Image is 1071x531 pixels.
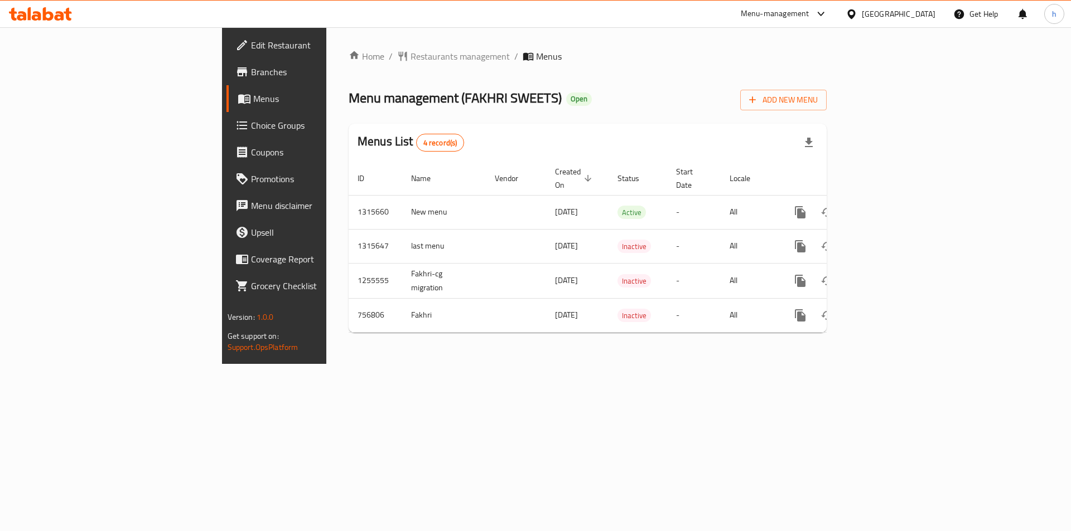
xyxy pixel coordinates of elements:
[617,206,646,219] span: Active
[555,273,578,288] span: [DATE]
[721,229,778,263] td: All
[226,139,401,165] a: Coupons
[495,172,533,185] span: Vendor
[251,65,392,79] span: Branches
[251,38,392,52] span: Edit Restaurant
[566,92,592,106] div: Open
[349,50,827,63] nav: breadcrumb
[814,233,841,260] button: Change Status
[228,329,279,343] span: Get support on:
[226,59,401,85] a: Branches
[555,204,578,219] span: [DATE]
[795,129,822,156] div: Export file
[402,263,486,298] td: Fakhri-cg migration
[226,192,401,219] a: Menu disclaimer
[226,112,401,139] a: Choice Groups
[228,340,298,354] a: Support.OpsPlatform
[226,165,401,192] a: Promotions
[251,199,392,212] span: Menu disclaimer
[566,94,592,104] span: Open
[749,93,818,107] span: Add New Menu
[555,308,578,322] span: [DATE]
[787,199,814,226] button: more
[555,238,578,253] span: [DATE]
[667,263,721,298] td: -
[862,8,935,20] div: [GEOGRAPHIC_DATA]
[667,229,721,263] td: -
[397,50,510,63] a: Restaurants management
[416,134,465,152] div: Total records count
[617,275,651,288] span: Inactive
[617,172,654,185] span: Status
[226,246,401,272] a: Coverage Report
[417,138,464,148] span: 4 record(s)
[555,165,595,192] span: Created On
[536,50,562,63] span: Menus
[617,240,651,253] span: Inactive
[617,274,651,288] div: Inactive
[402,195,486,229] td: New menu
[740,90,827,110] button: Add New Menu
[358,172,379,185] span: ID
[814,199,841,226] button: Change Status
[411,172,445,185] span: Name
[349,85,562,110] span: Menu management ( FAKHRI SWEETS )
[349,162,903,333] table: enhanced table
[814,302,841,329] button: Change Status
[402,229,486,263] td: last menu
[251,172,392,186] span: Promotions
[787,267,814,294] button: more
[411,50,510,63] span: Restaurants management
[741,7,809,21] div: Menu-management
[514,50,518,63] li: /
[253,92,392,105] span: Menus
[667,195,721,229] td: -
[814,267,841,294] button: Change Status
[226,272,401,299] a: Grocery Checklist
[251,145,392,159] span: Coupons
[730,172,765,185] span: Locale
[251,252,392,266] span: Coverage Report
[721,195,778,229] td: All
[787,302,814,329] button: more
[251,119,392,132] span: Choice Groups
[778,162,903,196] th: Actions
[402,298,486,332] td: Fakhri
[257,310,274,324] span: 1.0.0
[358,133,464,152] h2: Menus List
[667,298,721,332] td: -
[251,279,392,293] span: Grocery Checklist
[226,85,401,112] a: Menus
[676,165,707,192] span: Start Date
[721,298,778,332] td: All
[617,309,651,322] span: Inactive
[1052,8,1056,20] span: h
[787,233,814,260] button: more
[226,219,401,246] a: Upsell
[251,226,392,239] span: Upsell
[226,32,401,59] a: Edit Restaurant
[617,309,651,322] div: Inactive
[228,310,255,324] span: Version:
[721,263,778,298] td: All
